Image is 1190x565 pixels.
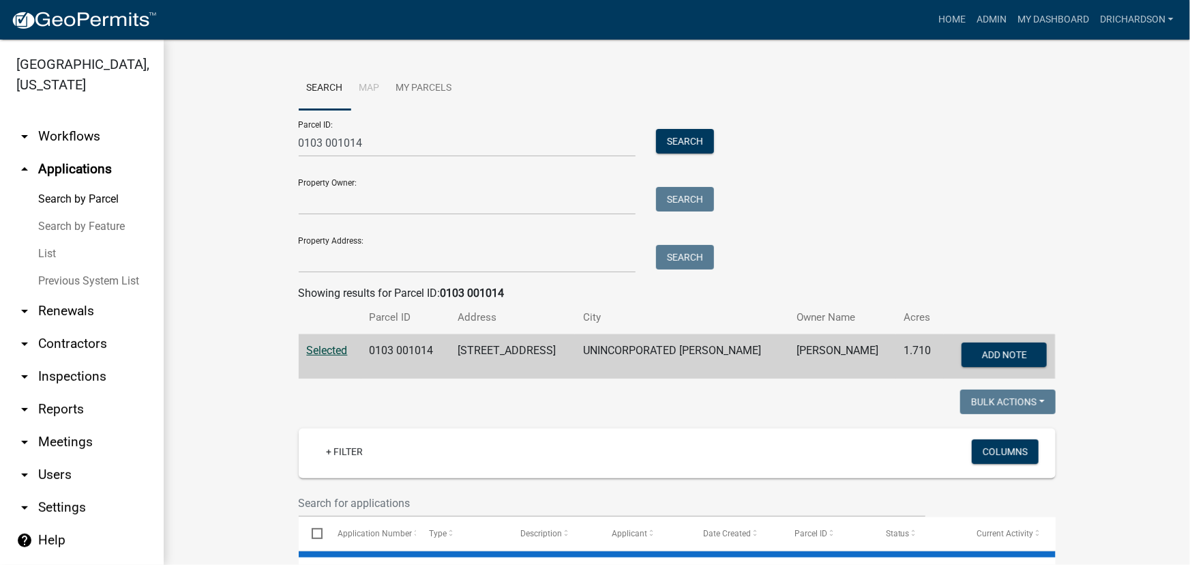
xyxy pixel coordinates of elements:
[16,401,33,418] i: arrow_drop_down
[656,245,714,270] button: Search
[575,334,788,379] td: UNINCORPORATED [PERSON_NAME]
[449,302,575,334] th: Address
[16,128,33,145] i: arrow_drop_down
[962,343,1047,367] button: Add Note
[16,467,33,483] i: arrow_drop_down
[520,529,562,538] span: Description
[656,129,714,154] button: Search
[982,349,1027,360] span: Add Note
[1095,7,1179,33] a: drichardson
[315,439,374,464] a: + Filter
[656,187,714,212] button: Search
[599,517,690,550] datatable-header-cell: Applicant
[896,334,944,379] td: 1.710
[429,529,447,538] span: Type
[449,334,575,379] td: [STREET_ADDRESS]
[964,517,1056,550] datatable-header-cell: Current Activity
[16,499,33,516] i: arrow_drop_down
[896,302,944,334] th: Acres
[977,529,1034,538] span: Current Activity
[299,489,926,517] input: Search for applications
[16,161,33,177] i: arrow_drop_up
[1012,7,1095,33] a: My Dashboard
[507,517,599,550] datatable-header-cell: Description
[782,517,873,550] datatable-header-cell: Parcel ID
[16,368,33,385] i: arrow_drop_down
[361,302,449,334] th: Parcel ID
[16,336,33,352] i: arrow_drop_down
[16,303,33,319] i: arrow_drop_down
[299,517,325,550] datatable-header-cell: Select
[575,302,788,334] th: City
[788,334,896,379] td: [PERSON_NAME]
[703,529,751,538] span: Date Created
[441,287,505,300] strong: 0103 001014
[971,7,1012,33] a: Admin
[960,390,1056,414] button: Bulk Actions
[338,529,412,538] span: Application Number
[794,529,827,538] span: Parcel ID
[788,302,896,334] th: Owner Name
[416,517,507,550] datatable-header-cell: Type
[307,344,348,357] a: Selected
[972,439,1039,464] button: Columns
[361,334,449,379] td: 0103 001014
[388,67,460,111] a: My Parcels
[612,529,647,538] span: Applicant
[690,517,782,550] datatable-header-cell: Date Created
[933,7,971,33] a: Home
[16,434,33,450] i: arrow_drop_down
[886,529,910,538] span: Status
[16,532,33,549] i: help
[299,67,351,111] a: Search
[325,517,416,550] datatable-header-cell: Application Number
[299,285,1056,302] div: Showing results for Parcel ID:
[873,517,964,550] datatable-header-cell: Status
